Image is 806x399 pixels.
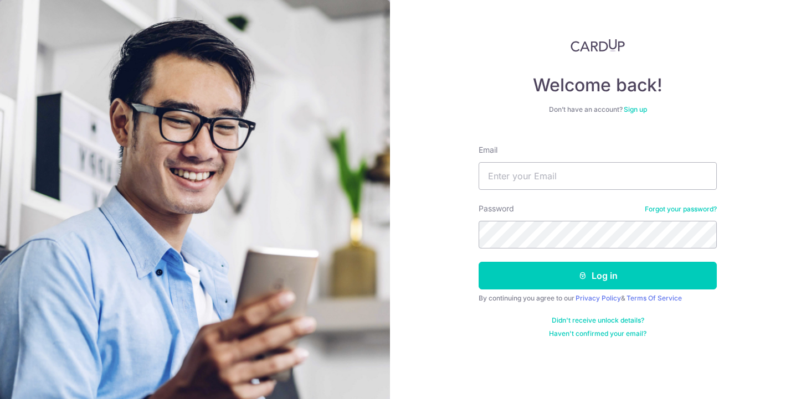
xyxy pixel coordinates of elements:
[479,105,717,114] div: Don’t have an account?
[624,105,647,113] a: Sign up
[479,144,497,156] label: Email
[479,74,717,96] h4: Welcome back!
[479,203,514,214] label: Password
[576,294,621,302] a: Privacy Policy
[571,39,625,52] img: CardUp Logo
[627,294,682,302] a: Terms Of Service
[479,262,717,289] button: Log in
[549,329,646,338] a: Haven't confirmed your email?
[645,205,717,214] a: Forgot your password?
[552,316,644,325] a: Didn't receive unlock details?
[479,294,717,303] div: By continuing you agree to our &
[479,162,717,190] input: Enter your Email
